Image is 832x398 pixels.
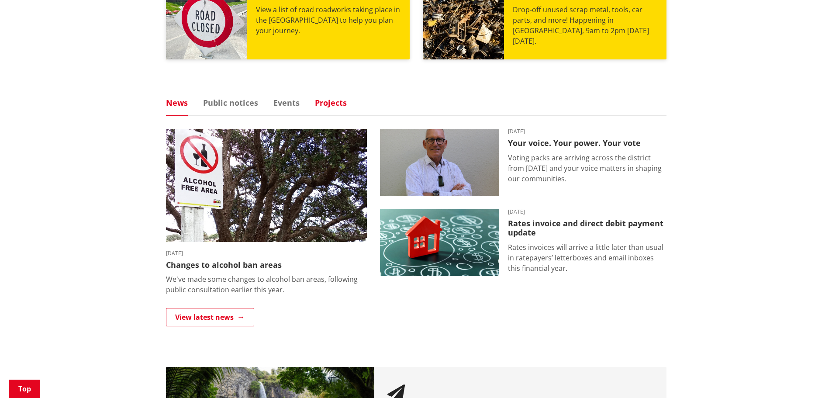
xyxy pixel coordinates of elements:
a: Events [273,99,300,107]
h3: Rates invoice and direct debit payment update [508,219,666,238]
p: View a list of road roadworks taking place in the [GEOGRAPHIC_DATA] to help you plan your journey. [256,4,401,36]
img: Alcohol Control Bylaw adopted - August 2025 (2) [166,129,367,242]
p: Drop-off unused scrap metal, tools, car parts, and more! Happening in [GEOGRAPHIC_DATA], 9am to 2... [513,4,658,46]
time: [DATE] [508,129,666,134]
iframe: Messenger Launcher [792,361,823,393]
a: [DATE] Changes to alcohol ban areas We've made some changes to alcohol ban areas, following publi... [166,129,367,295]
img: rates image [380,209,499,277]
p: We've made some changes to alcohol ban areas, following public consultation earlier this year. [166,274,367,295]
a: Public notices [203,99,258,107]
a: Top [9,380,40,398]
h3: Your voice. Your power. Your vote [508,138,666,148]
a: [DATE] Rates invoice and direct debit payment update Rates invoices will arrive a little later th... [380,209,666,277]
time: [DATE] [166,251,367,256]
img: Craig Hobbs [380,129,499,196]
time: [DATE] [508,209,666,215]
h3: Changes to alcohol ban areas [166,260,367,270]
a: News [166,99,188,107]
p: Voting packs are arriving across the district from [DATE] and your voice matters in shaping our c... [508,152,666,184]
a: [DATE] Your voice. Your power. Your vote Voting packs are arriving across the district from [DATE... [380,129,666,196]
a: Projects [315,99,347,107]
a: View latest news [166,308,254,326]
p: Rates invoices will arrive a little later than usual in ratepayers’ letterboxes and email inboxes... [508,242,666,273]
